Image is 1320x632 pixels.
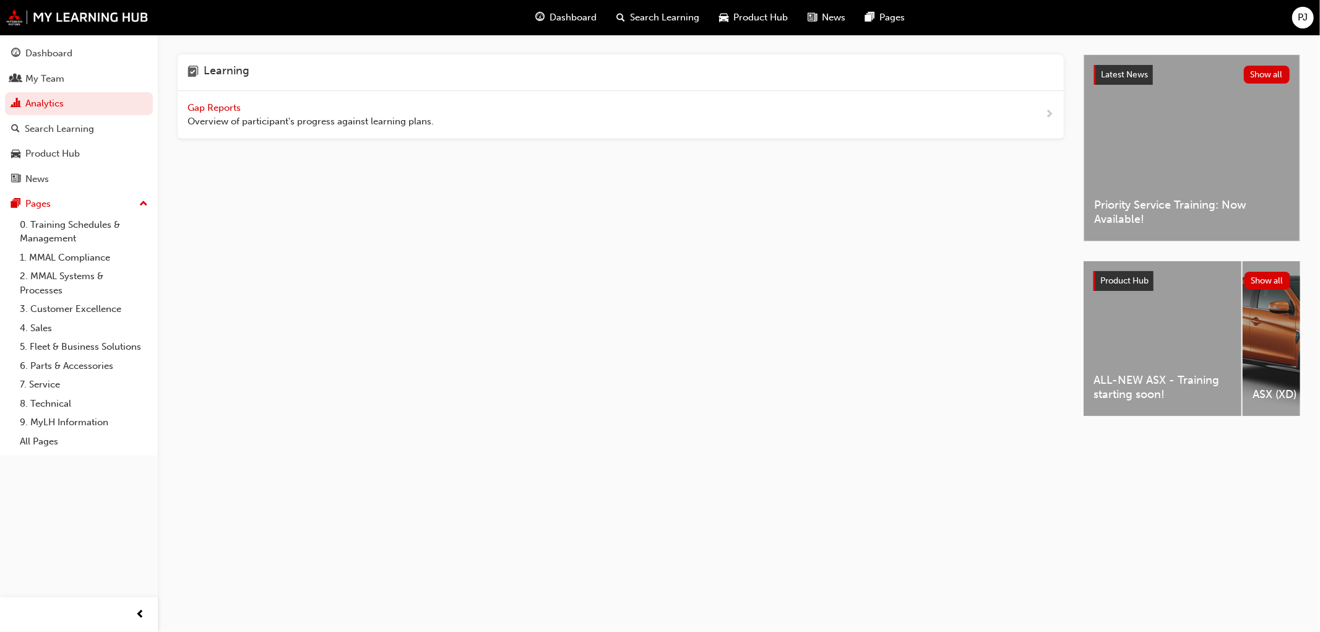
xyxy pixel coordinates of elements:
[856,5,915,30] a: pages-iconPages
[526,5,607,30] a: guage-iconDashboard
[617,10,626,25] span: search-icon
[822,11,846,25] span: News
[25,122,94,136] div: Search Learning
[5,168,153,191] a: News
[720,10,729,25] span: car-icon
[11,98,20,110] span: chart-icon
[798,5,856,30] a: news-iconNews
[1094,271,1290,291] a: Product HubShow all
[178,91,1064,139] a: Gap Reports Overview of participant's progress against learning plans.next-icon
[1298,11,1308,25] span: PJ
[1100,275,1149,286] span: Product Hub
[6,9,149,25] img: mmal
[607,5,710,30] a: search-iconSearch Learning
[25,197,51,211] div: Pages
[5,92,153,115] a: Analytics
[25,72,64,86] div: My Team
[11,174,20,185] span: news-icon
[15,413,153,432] a: 9. MyLH Information
[808,10,817,25] span: news-icon
[11,199,20,210] span: pages-icon
[5,118,153,141] a: Search Learning
[11,124,20,135] span: search-icon
[1045,107,1054,123] span: next-icon
[1244,66,1290,84] button: Show all
[11,74,20,85] span: people-icon
[866,10,875,25] span: pages-icon
[536,10,545,25] span: guage-icon
[5,193,153,215] button: Pages
[204,64,249,80] h4: Learning
[15,300,153,319] a: 3. Customer Excellence
[15,215,153,248] a: 0. Training Schedules & Management
[1094,198,1290,226] span: Priority Service Training: Now Available!
[5,142,153,165] a: Product Hub
[1245,272,1291,290] button: Show all
[15,319,153,338] a: 4. Sales
[136,607,145,623] span: prev-icon
[1094,373,1232,401] span: ALL-NEW ASX - Training starting soon!
[25,172,49,186] div: News
[5,40,153,193] button: DashboardMy TeamAnalyticsSearch LearningProduct HubNews
[15,432,153,451] a: All Pages
[5,42,153,65] a: Dashboard
[5,67,153,90] a: My Team
[139,196,148,212] span: up-icon
[1101,69,1148,80] span: Latest News
[734,11,788,25] span: Product Hub
[15,248,153,267] a: 1. MMAL Compliance
[188,64,199,80] span: learning-icon
[25,46,72,61] div: Dashboard
[15,267,153,300] a: 2. MMAL Systems & Processes
[880,11,905,25] span: Pages
[15,337,153,357] a: 5. Fleet & Business Solutions
[15,375,153,394] a: 7. Service
[11,149,20,160] span: car-icon
[15,357,153,376] a: 6. Parts & Accessories
[1094,65,1290,85] a: Latest NewsShow all
[188,102,243,113] span: Gap Reports
[11,48,20,59] span: guage-icon
[15,394,153,413] a: 8. Technical
[1292,7,1314,28] button: PJ
[1084,54,1300,241] a: Latest NewsShow allPriority Service Training: Now Available!
[550,11,597,25] span: Dashboard
[1084,261,1241,416] a: ALL-NEW ASX - Training starting soon!
[25,147,80,161] div: Product Hub
[188,115,434,129] span: Overview of participant's progress against learning plans.
[631,11,700,25] span: Search Learning
[710,5,798,30] a: car-iconProduct Hub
